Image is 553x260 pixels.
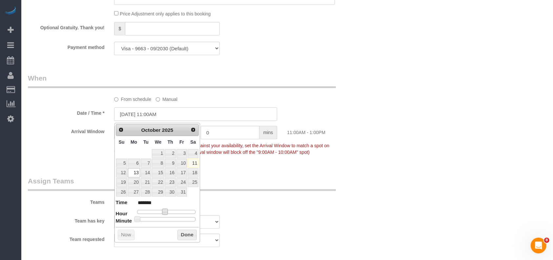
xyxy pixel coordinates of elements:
a: 2 [165,149,176,158]
a: 14 [141,168,151,177]
span: Thursday [168,139,173,145]
dt: Hour [116,210,128,218]
a: Next [189,125,198,134]
a: 22 [152,178,164,187]
span: Monday [131,139,137,145]
span: Friday [179,139,184,145]
a: 6 [128,159,140,168]
dt: Time [116,199,128,207]
a: 9 [165,159,176,168]
span: Tuesday [143,139,149,145]
a: 5 [116,159,127,168]
a: 8 [152,159,164,168]
a: 4 [188,149,198,158]
a: 26 [116,188,127,197]
legend: When [28,73,336,88]
a: 17 [176,168,187,177]
a: 10 [176,159,187,168]
a: 31 [176,188,187,197]
a: 20 [128,178,140,187]
span: Wednesday [155,139,162,145]
a: 1 [152,149,164,158]
label: Team requested [23,234,109,243]
a: 3 [176,149,187,158]
input: MM/DD/YYYY HH:MM [114,107,277,121]
legend: Assign Teams [28,176,336,191]
a: 7 [141,159,151,168]
a: 30 [165,188,176,197]
label: Team has key [23,215,109,224]
a: Prev [117,125,126,134]
a: 25 [188,178,198,187]
a: 12 [116,168,127,177]
span: To make this booking count against your availability, set the Arrival Window to match a spot on y... [114,143,329,155]
input: Manual [156,97,160,102]
iframe: Intercom live chat [531,238,546,253]
label: Teams [23,197,109,205]
a: 15 [152,168,164,177]
span: $ [114,22,125,35]
span: Prev [118,127,124,132]
a: 23 [165,178,176,187]
a: 29 [152,188,164,197]
span: October [141,127,161,133]
label: From schedule [114,94,151,103]
img: Automaid Logo [4,7,17,16]
a: 13 [128,168,140,177]
label: Arrival Window [23,126,109,135]
span: Price Adjustment only applies to this booking [120,11,211,16]
label: Manual [156,94,177,103]
input: From schedule [114,97,118,102]
span: 8 [544,238,549,243]
a: 28 [141,188,151,197]
a: 18 [188,168,198,177]
button: Done [177,230,197,240]
label: Optional Gratuity. Thank you! [23,22,109,31]
span: 2025 [162,127,173,133]
span: Saturday [190,139,196,145]
a: 24 [176,178,187,187]
span: Next [191,127,196,132]
a: 21 [141,178,151,187]
a: 19 [116,178,127,187]
button: Now [118,230,134,240]
dt: Minute [116,217,132,225]
span: mins [259,126,277,139]
a: 27 [128,188,140,197]
a: 16 [165,168,176,177]
div: 11:00AM - 1:00PM [282,126,368,136]
label: Payment method [23,42,109,51]
a: 11 [188,159,198,168]
span: Sunday [119,139,125,145]
label: Date / Time * [23,107,109,116]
